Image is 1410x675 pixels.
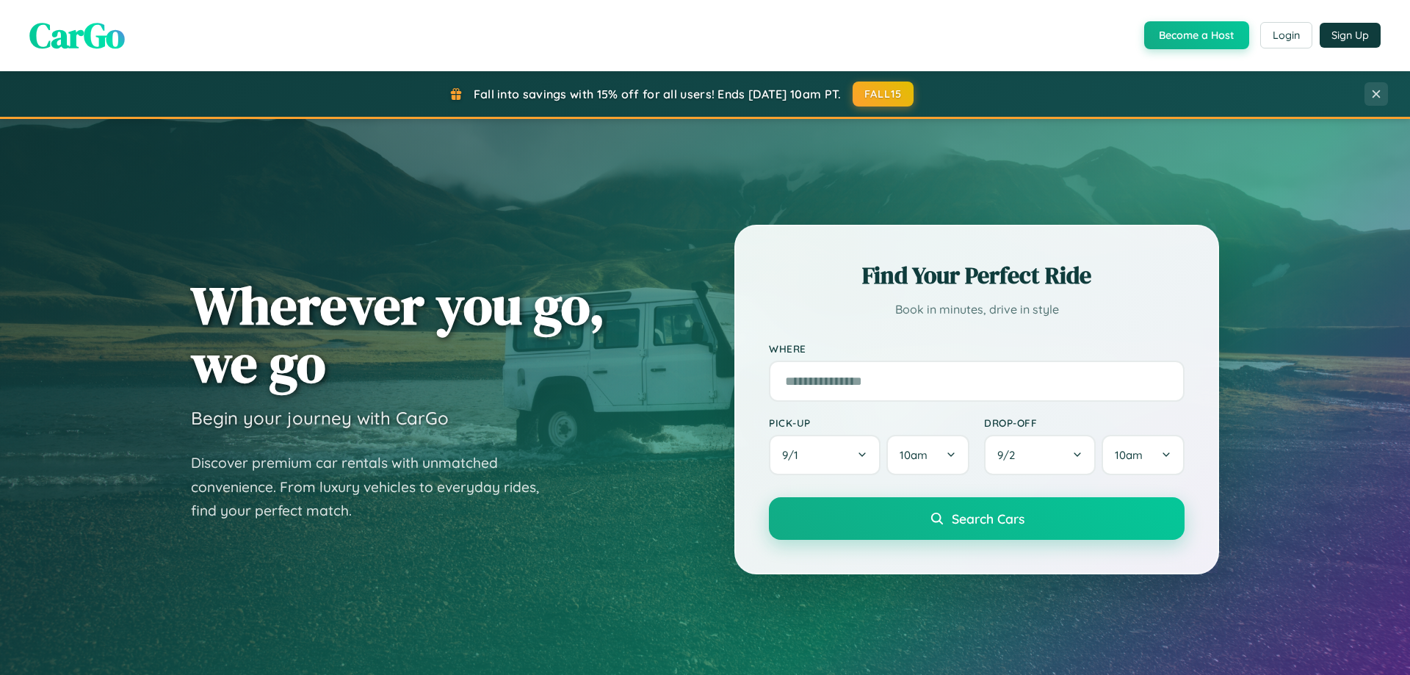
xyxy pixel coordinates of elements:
[769,416,969,429] label: Pick-up
[769,299,1185,320] p: Book in minutes, drive in style
[191,407,449,429] h3: Begin your journey with CarGo
[769,435,881,475] button: 9/1
[474,87,842,101] span: Fall into savings with 15% off for all users! Ends [DATE] 10am PT.
[900,448,928,462] span: 10am
[1320,23,1381,48] button: Sign Up
[886,435,969,475] button: 10am
[853,82,914,107] button: FALL15
[997,448,1022,462] span: 9 / 2
[769,342,1185,355] label: Where
[952,510,1024,527] span: Search Cars
[191,276,605,392] h1: Wherever you go, we go
[769,497,1185,540] button: Search Cars
[1144,21,1249,49] button: Become a Host
[782,448,806,462] span: 9 / 1
[984,435,1096,475] button: 9/2
[29,11,125,59] span: CarGo
[1102,435,1185,475] button: 10am
[1260,22,1312,48] button: Login
[1115,448,1143,462] span: 10am
[769,259,1185,292] h2: Find Your Perfect Ride
[984,416,1185,429] label: Drop-off
[191,451,558,523] p: Discover premium car rentals with unmatched convenience. From luxury vehicles to everyday rides, ...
